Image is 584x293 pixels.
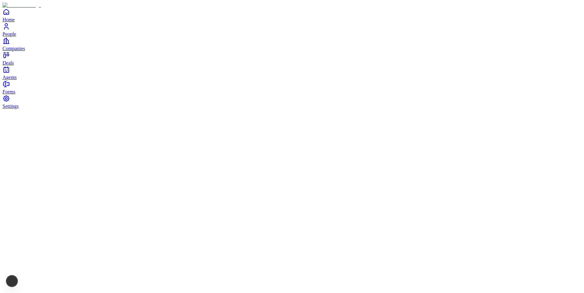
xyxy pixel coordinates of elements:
img: Item Brain Logo [3,3,41,8]
a: Forms [3,80,581,94]
a: Agents [3,66,581,80]
a: Companies [3,37,581,51]
a: People [3,23,581,37]
span: Deals [3,60,14,66]
span: Forms [3,89,15,94]
a: Home [3,8,581,22]
span: Settings [3,104,19,109]
a: Settings [3,95,581,109]
span: Companies [3,46,25,51]
a: Deals [3,51,581,66]
span: People [3,31,16,37]
span: Agents [3,75,17,80]
span: Home [3,17,15,22]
